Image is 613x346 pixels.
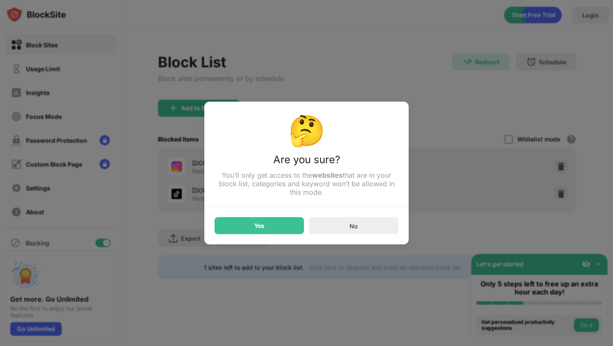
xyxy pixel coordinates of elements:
[215,153,398,171] div: Are you sure?
[254,222,264,229] div: Yes
[215,112,398,148] div: 🤔
[349,222,358,229] div: No
[215,171,398,196] div: You’ll only get access to the that are in your block list, categories and keyword won’t be allowe...
[312,171,343,179] strong: websites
